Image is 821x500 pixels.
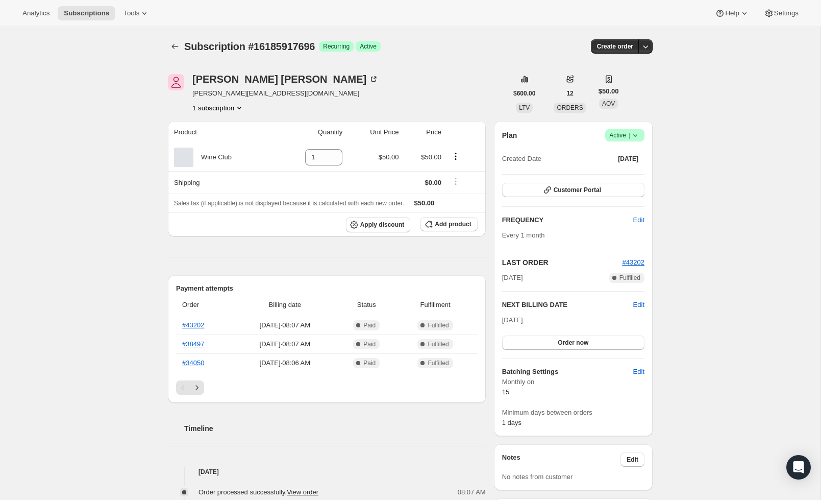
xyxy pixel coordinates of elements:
span: Add product [435,220,471,228]
span: Paid [363,359,376,367]
h4: [DATE] [168,467,486,477]
h2: NEXT BILLING DATE [502,300,633,310]
span: Fulfilled [428,359,449,367]
button: Next [190,380,204,395]
button: Create order [591,39,639,54]
span: Minimum days between orders [502,408,644,418]
span: [DATE] [502,273,523,283]
span: [DATE] · 08:07 AM [236,339,334,349]
th: Shipping [168,171,276,194]
button: Settings [758,6,805,20]
button: Subscriptions [58,6,115,20]
button: Edit [627,212,651,228]
button: [DATE] [612,152,644,166]
span: Monthly on [502,377,644,387]
span: Order processed successfully. [198,488,318,496]
span: 15 [502,388,509,396]
span: Tools [123,9,139,17]
button: 12 [560,86,579,101]
span: ORDERS [557,104,583,111]
span: Billing date [236,300,334,310]
span: Edit [627,456,638,464]
span: | [629,131,630,139]
div: [PERSON_NAME] [PERSON_NAME] [192,74,379,84]
span: Fulfilled [619,274,640,282]
span: Paid [363,340,376,348]
span: [DATE] · 08:06 AM [236,358,334,368]
span: Fulfillment [400,300,471,310]
button: Customer Portal [502,183,644,197]
span: Customer Portal [554,186,601,194]
span: $50.00 [421,153,441,161]
h2: Plan [502,130,517,140]
h2: Timeline [184,423,486,434]
a: View order [287,488,318,496]
th: Quantity [276,121,345,144]
span: [DATE] [618,155,638,163]
span: $600.00 [513,89,535,98]
span: Order now [558,339,588,347]
button: Help [709,6,755,20]
a: #43202 [623,258,644,266]
span: Edit [633,367,644,377]
button: Subscriptions [168,39,182,54]
span: Sales tax (if applicable) is not displayed because it is calculated with each new order. [174,200,404,207]
span: No notes from customer [502,473,573,481]
div: Open Intercom Messenger [786,455,811,480]
span: [PERSON_NAME][EMAIL_ADDRESS][DOMAIN_NAME] [192,88,379,99]
button: Apply discount [346,217,411,232]
button: $600.00 [507,86,541,101]
button: Order now [502,336,644,350]
span: Help [725,9,739,17]
span: $50.00 [379,153,399,161]
span: Subscriptions [64,9,109,17]
button: Analytics [16,6,56,20]
button: Product actions [192,103,244,113]
span: Subscription #16185917696 [184,41,315,52]
h3: Notes [502,453,621,467]
span: 08:07 AM [458,487,486,497]
button: Product actions [447,151,464,162]
span: Status [340,300,393,310]
span: Fulfilled [428,340,449,348]
span: [DATE] · 08:07 AM [236,320,334,330]
button: #43202 [623,257,644,268]
nav: Pagination [176,380,478,395]
span: Fulfilled [428,321,449,329]
span: LTV [519,104,530,111]
button: Add product [420,217,477,231]
button: Edit [633,300,644,310]
th: Price [402,121,444,144]
span: Every 1 month [502,231,545,239]
button: Edit [627,364,651,380]
button: Edit [620,453,644,467]
span: Active [360,42,377,51]
button: Tools [117,6,156,20]
h2: FREQUENCY [502,215,633,225]
div: Wine Club [193,152,232,162]
span: 1 days [502,419,521,426]
span: [DATE] [502,316,523,324]
h2: LAST ORDER [502,257,623,268]
h6: Batching Settings [502,367,633,377]
span: $50.00 [414,199,435,207]
a: #34050 [182,359,204,367]
span: Created Date [502,154,541,164]
a: #43202 [182,321,204,329]
span: Apply discount [360,221,405,229]
span: 12 [566,89,573,98]
th: Order [176,294,233,316]
th: Product [168,121,276,144]
th: Unit Price [345,121,402,144]
span: Tim Hamilton [168,74,184,90]
span: Settings [774,9,799,17]
h2: Payment attempts [176,283,478,294]
span: $50.00 [599,86,619,97]
button: Shipping actions [447,176,464,187]
span: Recurring [323,42,350,51]
span: Edit [633,215,644,225]
span: Active [609,130,640,140]
span: Create order [597,42,633,51]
